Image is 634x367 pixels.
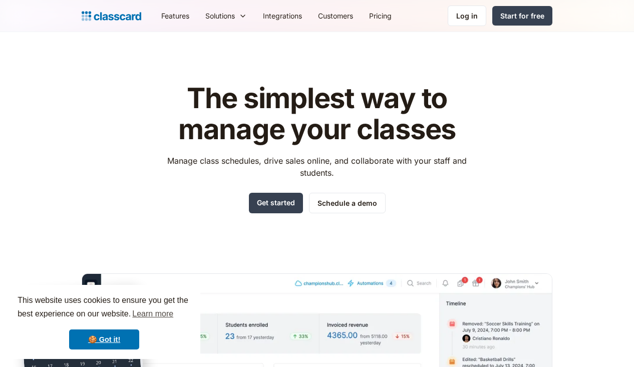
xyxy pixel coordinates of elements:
[249,193,303,213] a: Get started
[158,83,476,145] h1: The simplest way to manage your classes
[69,329,139,349] a: dismiss cookie message
[309,193,386,213] a: Schedule a demo
[158,155,476,179] p: Manage class schedules, drive sales online, and collaborate with your staff and students.
[361,5,400,27] a: Pricing
[448,6,486,26] a: Log in
[255,5,310,27] a: Integrations
[310,5,361,27] a: Customers
[205,11,235,21] div: Solutions
[456,11,478,21] div: Log in
[8,285,200,359] div: cookieconsent
[492,6,552,26] a: Start for free
[18,294,191,321] span: This website uses cookies to ensure you get the best experience on our website.
[197,5,255,27] div: Solutions
[153,5,197,27] a: Features
[500,11,544,21] div: Start for free
[82,9,141,23] a: home
[131,306,175,321] a: learn more about cookies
